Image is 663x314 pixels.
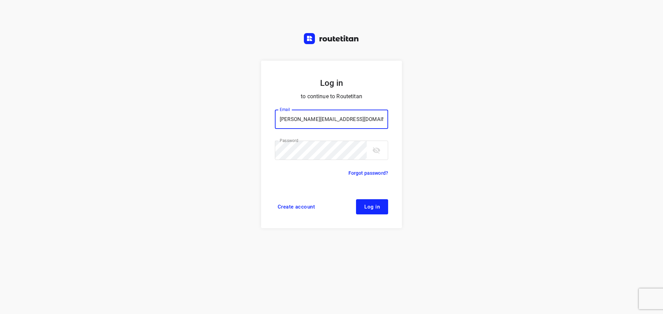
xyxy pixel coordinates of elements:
p: to continue to Routetitan [275,92,388,101]
a: Create account [275,199,318,214]
span: Create account [278,204,315,210]
img: Routetitan [304,33,359,44]
button: toggle password visibility [369,143,383,157]
a: Forgot password? [348,169,388,177]
h5: Log in [275,77,388,89]
button: Log in [356,199,388,214]
a: Routetitan [304,33,359,46]
span: Log in [364,204,380,210]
